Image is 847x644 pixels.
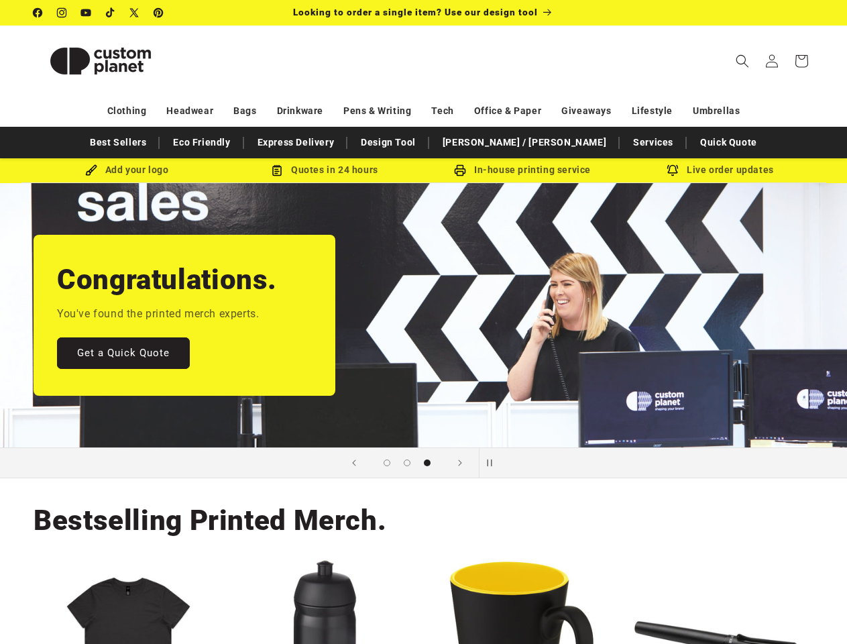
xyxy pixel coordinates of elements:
img: Custom Planet [34,31,168,91]
h2: Congratulations. [57,262,277,298]
a: Giveaways [561,99,611,123]
span: Looking to order a single item? Use our design tool [293,7,538,17]
a: Quick Quote [693,131,764,154]
div: Live order updates [622,162,820,178]
p: You've found the printed merch experts. [57,305,259,324]
h2: Bestselling Printed Merch. [34,502,386,539]
img: Brush Icon [85,164,97,176]
a: Drinkware [277,99,323,123]
a: [PERSON_NAME] / [PERSON_NAME] [436,131,613,154]
a: Pens & Writing [343,99,411,123]
a: Office & Paper [474,99,541,123]
div: Quotes in 24 hours [226,162,424,178]
a: Tech [431,99,453,123]
a: Design Tool [354,131,422,154]
a: Get a Quick Quote [57,337,190,369]
a: Lifestyle [632,99,673,123]
button: Load slide 1 of 3 [377,453,397,473]
a: Services [626,131,680,154]
img: Order Updates Icon [271,164,283,176]
a: Headwear [166,99,213,123]
a: Custom Planet [29,25,173,96]
img: Order updates [667,164,679,176]
button: Pause slideshow [479,448,508,478]
a: Eco Friendly [166,131,237,154]
iframe: Chat Widget [780,580,847,644]
button: Load slide 3 of 3 [417,453,437,473]
summary: Search [728,46,757,76]
div: Add your logo [28,162,226,178]
a: Umbrellas [693,99,740,123]
a: Bags [233,99,256,123]
a: Express Delivery [251,131,341,154]
div: In-house printing service [424,162,622,178]
img: In-house printing [454,164,466,176]
button: Previous slide [339,448,369,478]
button: Load slide 2 of 3 [397,453,417,473]
a: Best Sellers [83,131,153,154]
a: Clothing [107,99,147,123]
button: Next slide [445,448,475,478]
